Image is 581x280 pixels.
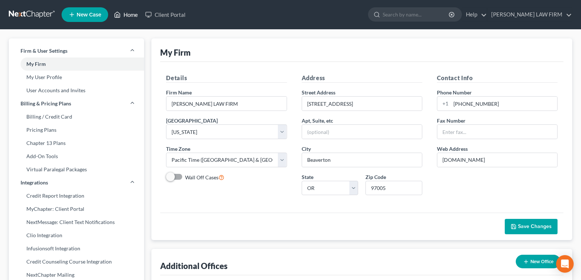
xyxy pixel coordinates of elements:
label: City [302,145,311,153]
button: Save Changes [505,219,558,234]
input: Enter phone... [451,97,557,111]
a: Billing & Pricing Plans [9,97,144,110]
label: [GEOGRAPHIC_DATA] [166,117,218,124]
a: My Firm [9,57,144,71]
input: Enter name... [166,97,286,111]
div: +1 [437,97,451,111]
a: Client Portal [141,8,189,21]
a: Help [462,8,487,21]
span: Firm Name [166,89,192,96]
input: Enter fax... [437,125,557,139]
span: Wall Off Cases [185,174,218,180]
input: Enter web address.... [437,153,557,167]
a: [PERSON_NAME] LAW FIRM [488,8,572,21]
a: Chapter 13 Plans [9,137,144,150]
input: Enter address... [302,97,422,111]
a: Add-On Tools [9,150,144,163]
label: Time Zone [166,145,190,153]
input: Search by name... [383,8,450,21]
span: Integrations [21,179,48,186]
input: Enter city... [302,153,422,167]
span: Firm & User Settings [21,47,67,55]
label: Fax Number [437,117,466,124]
button: New Office [516,255,560,268]
label: Phone Number [437,89,472,96]
h5: Contact Info [437,74,558,83]
a: My User Profile [9,71,144,84]
span: Save Changes [518,223,552,229]
a: MyChapter: Client Portal [9,202,144,216]
div: My Firm [160,47,191,58]
label: Apt, Suite, etc [302,117,333,124]
a: Billing / Credit Card [9,110,144,123]
a: Integrations [9,176,144,189]
label: State [302,173,313,181]
div: Additional Offices [160,261,228,271]
h5: Address [302,74,422,83]
span: New Case [77,12,101,18]
a: Firm & User Settings [9,44,144,57]
a: User Accounts and Invites [9,84,144,97]
a: Infusionsoft Integration [9,242,144,255]
div: Open Intercom Messenger [556,255,574,273]
a: Clio Integration [9,229,144,242]
label: Web Address [437,145,468,153]
label: Street Address [302,89,335,96]
span: Billing & Pricing Plans [21,100,71,107]
h5: Details [166,74,287,83]
label: Zip Code [365,173,386,181]
input: XXXXX [365,181,422,195]
a: Credit Counseling Course Integration [9,255,144,268]
a: Pricing Plans [9,123,144,137]
a: Home [110,8,141,21]
a: NextMessage: Client Text Notifications [9,216,144,229]
a: Virtual Paralegal Packages [9,163,144,176]
a: Credit Report Integration [9,189,144,202]
input: (optional) [302,125,422,139]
